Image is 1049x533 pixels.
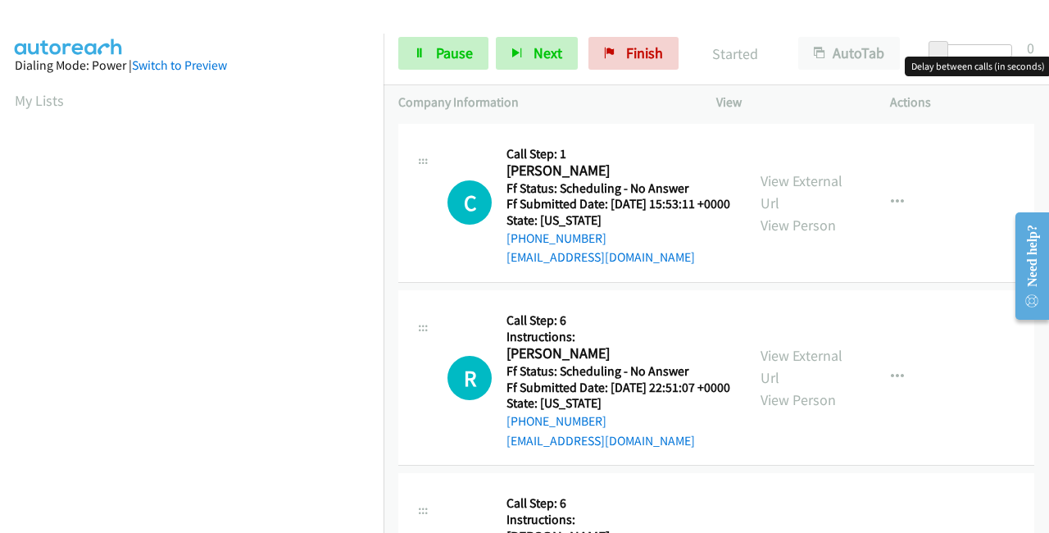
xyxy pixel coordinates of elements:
a: [EMAIL_ADDRESS][DOMAIN_NAME] [506,249,695,265]
a: [PHONE_NUMBER] [506,413,606,429]
a: Switch to Preview [132,57,227,73]
span: Finish [626,43,663,62]
h5: State: [US_STATE] [506,395,730,412]
h5: Call Step: 6 [506,495,731,512]
h2: [PERSON_NAME] [506,344,725,363]
a: Pause [398,37,488,70]
div: The call is yet to be attempted [447,180,492,225]
p: Company Information [398,93,687,112]
h5: Instructions: [506,512,731,528]
div: The call is yet to be attempted [447,356,492,400]
h5: Call Step: 1 [506,146,730,162]
a: View Person [761,216,836,235]
a: View Person [761,390,836,409]
h5: Instructions: [506,329,730,345]
a: View External Url [761,171,842,212]
a: [EMAIL_ADDRESS][DOMAIN_NAME] [506,433,695,449]
h1: C [447,180,492,225]
h1: R [447,356,492,400]
h5: Call Step: 6 [506,312,730,329]
div: Dialing Mode: Power | [15,56,369,75]
a: View External Url [761,346,842,387]
p: View [716,93,861,112]
h5: State: [US_STATE] [506,212,730,229]
a: Finish [588,37,679,70]
button: AutoTab [798,37,900,70]
span: Pause [436,43,473,62]
h5: Ff Status: Scheduling - No Answer [506,363,730,380]
h5: Ff Status: Scheduling - No Answer [506,180,730,197]
h5: Ff Submitted Date: [DATE] 15:53:11 +0000 [506,196,730,212]
p: Started [701,43,769,65]
span: Next [534,43,562,62]
a: [PHONE_NUMBER] [506,230,606,246]
p: Actions [890,93,1034,112]
h5: Ff Submitted Date: [DATE] 22:51:07 +0000 [506,380,730,396]
button: Next [496,37,578,70]
iframe: Resource Center [1002,201,1049,331]
div: 0 [1027,37,1034,59]
a: My Lists [15,91,64,110]
h2: [PERSON_NAME] [506,162,725,180]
